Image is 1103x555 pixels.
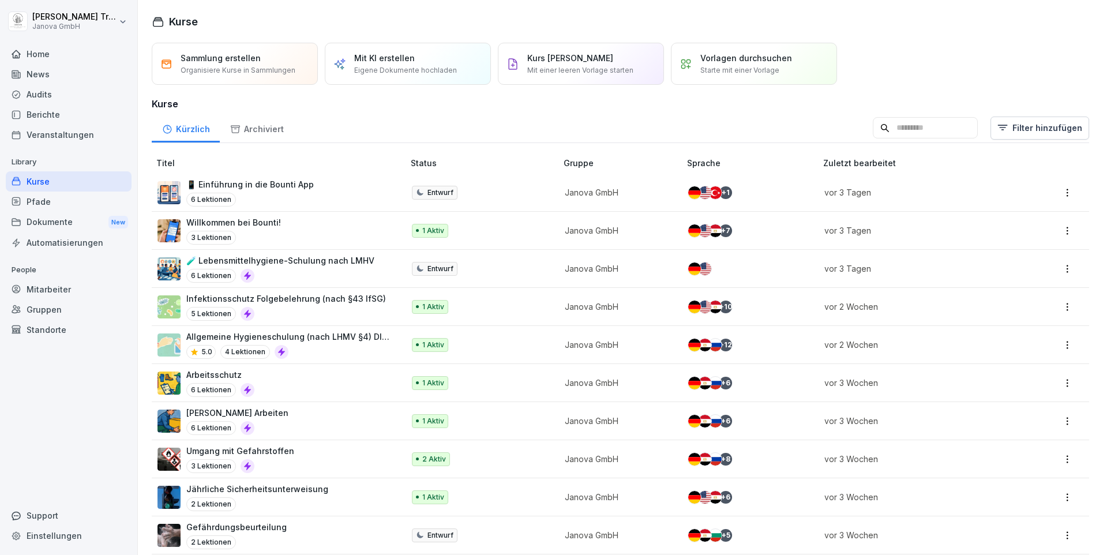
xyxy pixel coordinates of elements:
[719,224,732,237] div: + 7
[156,157,406,169] p: Titel
[427,264,453,274] p: Entwurf
[6,125,132,145] a: Veranstaltungen
[152,97,1089,111] h3: Kurse
[709,224,722,237] img: eg.svg
[688,453,701,466] img: de.svg
[719,339,732,351] div: + 12
[6,64,132,84] a: News
[186,331,392,343] p: Allgemeine Hygieneschulung (nach LHMV §4) DIN10514
[186,254,374,267] p: 🧪 Lebensmittelhygiene-Schulung nach LMHV
[824,224,1007,237] p: vor 3 Tagen
[157,448,181,471] img: ro33qf0i8ndaw7nkfv0stvse.png
[719,529,732,542] div: + 5
[186,497,236,511] p: 2 Lektionen
[699,453,711,466] img: eg.svg
[186,292,386,305] p: Infektionsschutz Folgebelehrung (nach §43 IfSG)
[108,216,128,229] div: New
[719,377,732,389] div: + 6
[6,279,132,299] div: Mitarbeiter
[220,345,270,359] p: 4 Lektionen
[186,483,328,495] p: Jährliche Sicherheitsunterweisung
[688,339,701,351] img: de.svg
[186,421,236,435] p: 6 Lektionen
[6,192,132,212] a: Pfade
[700,52,792,64] p: Vorlagen durchsuchen
[709,339,722,351] img: ru.svg
[186,307,236,321] p: 5 Lektionen
[709,415,722,427] img: ru.svg
[6,84,132,104] a: Audits
[181,52,261,64] p: Sammlung erstellen
[422,302,444,312] p: 1 Aktiv
[824,301,1007,313] p: vor 2 Wochen
[719,186,732,199] div: + 1
[411,157,559,169] p: Status
[687,157,819,169] p: Sprache
[186,383,236,397] p: 6 Lektionen
[699,186,711,199] img: us.svg
[6,320,132,340] a: Standorte
[186,407,288,419] p: [PERSON_NAME] Arbeiten
[824,262,1007,275] p: vor 3 Tagen
[157,181,181,204] img: mi2x1uq9fytfd6tyw03v56b3.png
[181,65,295,76] p: Organisiere Kurse in Sammlungen
[688,262,701,275] img: de.svg
[186,231,236,245] p: 3 Lektionen
[699,301,711,313] img: us.svg
[709,186,722,199] img: tr.svg
[220,113,294,142] a: Archiviert
[565,186,669,198] p: Janova GmbH
[157,410,181,433] img: ns5fm27uu5em6705ixom0yjt.png
[699,224,711,237] img: us.svg
[565,224,669,237] p: Janova GmbH
[688,186,701,199] img: de.svg
[688,301,701,313] img: de.svg
[565,453,669,465] p: Janova GmbH
[699,529,711,542] img: eg.svg
[700,65,779,76] p: Starte mit einer Vorlage
[565,415,669,427] p: Janova GmbH
[6,171,132,192] a: Kurse
[32,12,117,22] p: [PERSON_NAME] Trautmann
[186,459,236,473] p: 3 Lektionen
[6,232,132,253] div: Automatisierungen
[564,157,682,169] p: Gruppe
[186,369,254,381] p: Arbeitsschutz
[6,299,132,320] a: Gruppen
[152,113,220,142] a: Kürzlich
[824,339,1007,351] p: vor 2 Wochen
[719,491,732,504] div: + 6
[709,491,722,504] img: eg.svg
[6,104,132,125] a: Berichte
[186,178,314,190] p: 📱 Einführung in die Bounti App
[565,339,669,351] p: Janova GmbH
[186,445,294,457] p: Umgang mit Gefahrstoffen
[565,377,669,389] p: Janova GmbH
[699,491,711,504] img: us.svg
[422,378,444,388] p: 1 Aktiv
[6,212,132,233] div: Dokumente
[6,505,132,526] div: Support
[201,347,212,357] p: 5.0
[354,65,457,76] p: Eigene Dokumente hochladen
[427,187,453,198] p: Entwurf
[422,416,444,426] p: 1 Aktiv
[824,377,1007,389] p: vor 3 Wochen
[32,22,117,31] p: Janova GmbH
[157,257,181,280] img: h7jpezukfv8pwd1f3ia36uzh.png
[688,415,701,427] img: de.svg
[709,453,722,466] img: ru.svg
[719,453,732,466] div: + 8
[157,486,181,509] img: lexopoti9mm3ayfs08g9aag0.png
[6,44,132,64] a: Home
[688,224,701,237] img: de.svg
[422,340,444,350] p: 1 Aktiv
